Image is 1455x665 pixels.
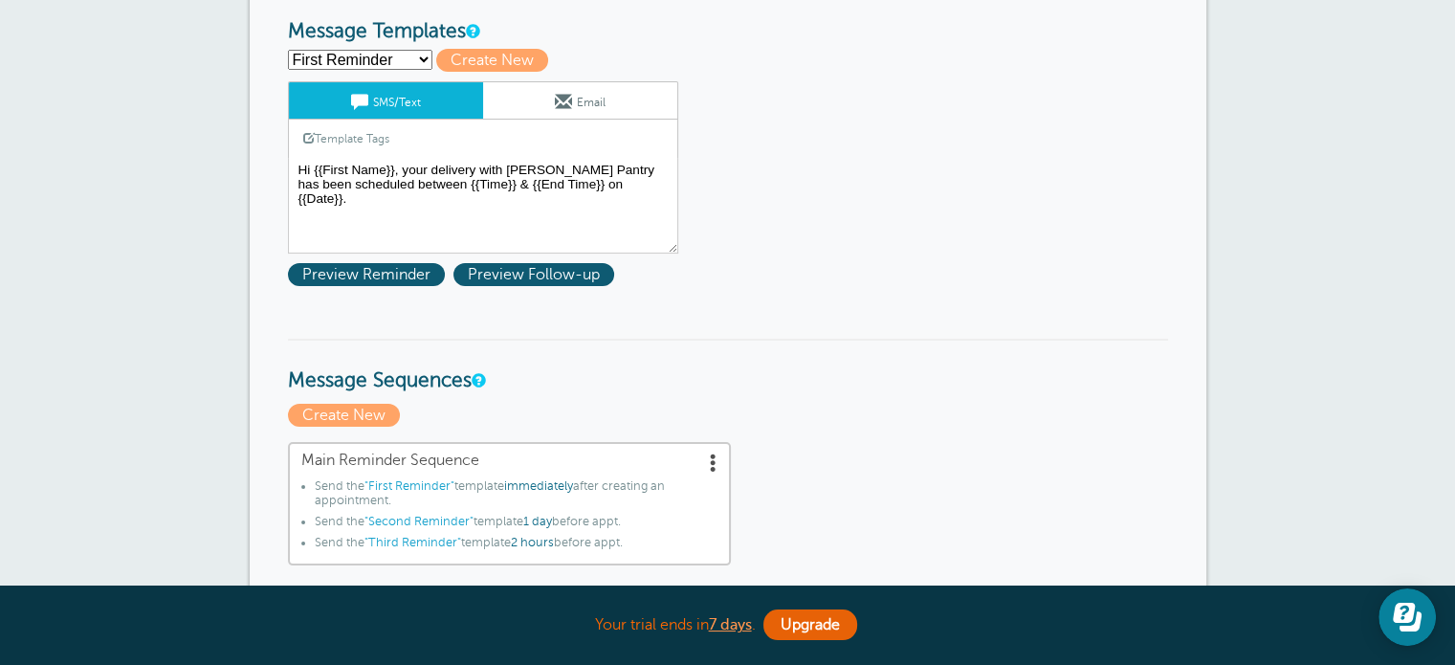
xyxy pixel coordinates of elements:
span: immediately [504,479,573,493]
a: This is the wording for your reminder and follow-up messages. You can create multiple templates i... [466,25,477,37]
a: Create New [436,52,557,69]
span: Preview Reminder [288,263,445,286]
a: Create New [288,407,405,424]
span: Preview Follow-up [453,263,614,286]
span: 1 day [523,515,552,528]
span: "First Reminder" [364,479,454,493]
a: Preview Follow-up [453,266,619,283]
a: Preview Reminder [288,266,453,283]
h3: Message Sequences [288,339,1168,393]
a: Upgrade [763,610,857,640]
iframe: Resource center [1378,588,1436,646]
div: Your trial ends in . [250,605,1206,646]
a: Email [483,82,677,119]
textarea: Hi {{First Name}}, your delivery with [PERSON_NAME] Pantry has been scheduled between {{Time}} & ... [288,158,678,254]
span: "Third Reminder" [364,536,461,549]
a: Main Reminder Sequence Send the"First Reminder"templateimmediatelyafter creating an appointment.S... [288,442,731,566]
h3: Message Templates [288,20,1168,44]
li: Send the template after creating an appointment. [315,479,717,515]
a: 7 days [709,616,752,633]
a: SMS/Text [289,82,483,119]
li: Send the template before appt. [315,536,717,557]
li: Send the template before appt. [315,515,717,536]
span: "Second Reminder" [364,515,474,528]
span: Main Reminder Sequence [301,452,717,470]
a: Message Sequences allow you to setup multiple reminder schedules that can use different Message T... [472,374,483,387]
a: Template Tags [289,120,404,157]
span: 2 hours [511,536,554,549]
span: Create New [436,49,548,72]
span: Create New [288,404,400,427]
